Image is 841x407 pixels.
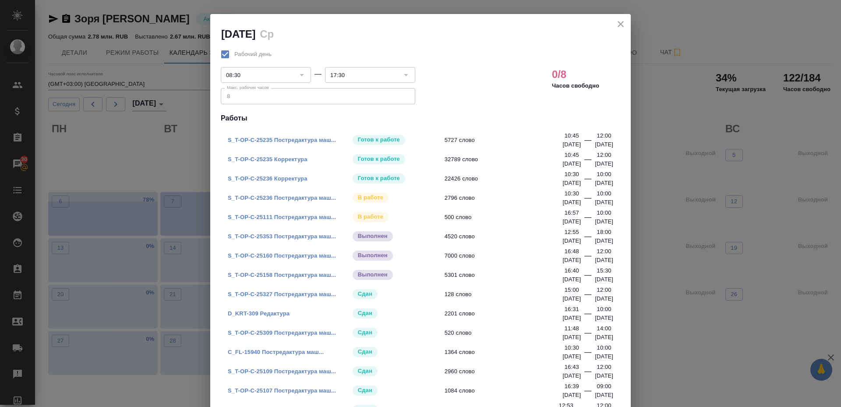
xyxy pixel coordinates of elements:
[562,140,581,149] p: [DATE]
[584,366,591,380] div: —
[228,272,336,278] a: S_T-OP-C-25158 Постредактура маш...
[358,232,388,241] p: Выполнен
[584,173,591,188] div: —
[595,256,613,265] p: [DATE]
[584,328,591,342] div: —
[595,275,613,284] p: [DATE]
[358,193,383,202] p: В работе
[228,195,336,201] a: S_T-OP-C-25236 Постредактура маш...
[597,131,611,140] p: 12:00
[358,290,372,298] p: Сдан
[597,286,611,294] p: 12:00
[584,289,591,303] div: —
[584,212,591,226] div: —
[597,151,611,159] p: 12:00
[597,189,611,198] p: 10:00
[565,247,579,256] p: 16:48
[358,328,372,337] p: Сдан
[358,270,388,279] p: Выполнен
[228,329,336,336] a: S_T-OP-C-25309 Постредактура маш...
[595,391,613,400] p: [DATE]
[565,324,579,333] p: 11:48
[445,174,569,183] span: 22426 слово
[228,156,307,163] a: S_T-OP-C-25235 Корректура
[445,367,569,376] span: 2960 слово
[595,372,613,380] p: [DATE]
[584,154,591,168] div: —
[565,170,579,179] p: 10:30
[314,69,322,79] div: —
[552,81,599,90] p: Часов свободно
[595,333,613,342] p: [DATE]
[358,367,372,375] p: Сдан
[562,198,581,207] p: [DATE]
[445,213,569,222] span: 500 слово
[562,352,581,361] p: [DATE]
[595,217,613,226] p: [DATE]
[597,324,611,333] p: 14:00
[595,140,613,149] p: [DATE]
[228,310,290,317] a: D_KRT-309 Редактура
[228,175,307,182] a: S_T-OP-C-25236 Корректура
[584,270,591,284] div: —
[562,372,581,380] p: [DATE]
[358,251,388,260] p: Выполнен
[358,386,372,395] p: Сдан
[358,212,383,221] p: В работе
[595,198,613,207] p: [DATE]
[445,386,569,395] span: 1084 слово
[445,194,569,202] span: 2796 слово
[584,231,591,245] div: —
[562,275,581,284] p: [DATE]
[221,28,255,40] h2: [DATE]
[260,28,274,40] h2: Ср
[228,252,336,259] a: S_T-OP-C-25160 Постредактура маш...
[562,294,581,303] p: [DATE]
[565,286,579,294] p: 15:00
[228,214,336,220] a: S_T-OP-C-25111 Постредактура маш...
[228,387,336,394] a: S_T-OP-C-25107 Постредактура маш...
[565,228,579,237] p: 12:55
[597,247,611,256] p: 12:00
[597,382,611,391] p: 09:00
[221,113,620,124] h4: Работы
[228,137,336,143] a: S_T-OP-C-25235 Постредактура маш...
[445,329,569,337] span: 520 слово
[445,348,569,357] span: 1364 слово
[597,343,611,352] p: 10:00
[597,228,611,237] p: 18:00
[597,305,611,314] p: 10:00
[562,391,581,400] p: [DATE]
[445,290,569,299] span: 128 слово
[595,159,613,168] p: [DATE]
[595,314,613,322] p: [DATE]
[358,347,372,356] p: Сдан
[597,209,611,217] p: 10:00
[584,347,591,361] div: —
[445,271,569,280] span: 5301 слово
[562,237,581,245] p: [DATE]
[565,382,579,391] p: 16:39
[597,266,611,275] p: 15:30
[584,193,591,207] div: —
[565,131,579,140] p: 10:45
[228,291,336,297] a: S_T-OP-C-25327 Постредактура маш...
[595,352,613,361] p: [DATE]
[445,251,569,260] span: 7000 слово
[358,155,400,163] p: Готов к работе
[562,159,581,168] p: [DATE]
[595,294,613,303] p: [DATE]
[562,217,581,226] p: [DATE]
[358,135,400,144] p: Готов к работе
[584,386,591,400] div: —
[445,309,569,318] span: 2201 слово
[595,237,613,245] p: [DATE]
[228,368,336,375] a: S_T-OP-C-25109 Постредактура маш...
[358,174,400,183] p: Готов к работе
[562,179,581,188] p: [DATE]
[565,266,579,275] p: 16:40
[228,233,336,240] a: S_T-OP-C-25353 Постредактура маш...
[228,349,324,355] a: C_FL-15940 Постредактура маш...
[445,232,569,241] span: 4520 слово
[565,151,579,159] p: 10:45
